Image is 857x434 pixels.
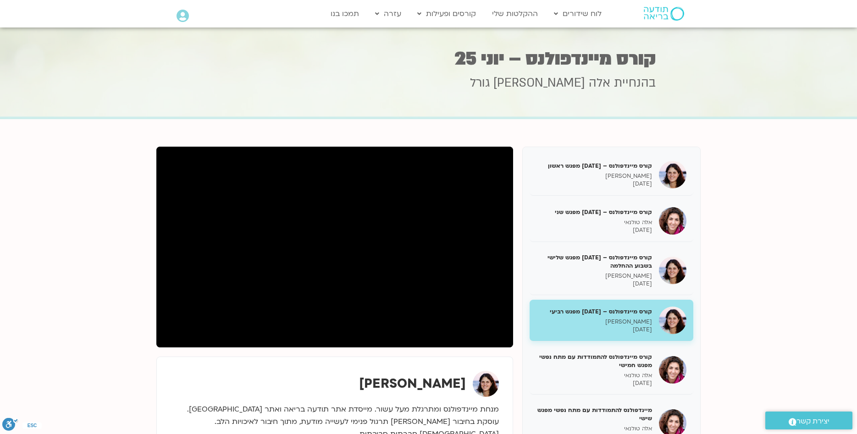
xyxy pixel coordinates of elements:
[536,372,652,379] p: אלה טולנאי
[370,5,406,22] a: עזרה
[536,406,652,423] h5: מיינדפולנס להתמודדות עם מתח נפשי מפגש שישי
[536,162,652,170] h5: קורס מיינדפולנס – [DATE] מפגש ראשון
[614,75,656,91] span: בהנחיית
[487,5,542,22] a: ההקלטות שלי
[536,219,652,226] p: אלה טולנאי
[644,7,684,21] img: תודעה בריאה
[536,272,652,280] p: [PERSON_NAME]
[359,375,466,392] strong: [PERSON_NAME]
[536,226,652,234] p: [DATE]
[536,180,652,188] p: [DATE]
[659,161,686,188] img: קורס מיינדפולנס – יוני 25 מפגש ראשון
[202,50,656,68] h1: קורס מיינדפולנס – יוני 25
[536,253,652,270] h5: קורס מיינדפולנס – [DATE] מפגש שלישי בשבוע ההחלמה
[536,280,652,288] p: [DATE]
[659,207,686,235] img: קורס מיינדפולנס – יוני 25 מפגש שני
[536,379,652,387] p: [DATE]
[536,172,652,180] p: [PERSON_NAME]
[765,412,852,429] a: יצירת קשר
[659,307,686,334] img: קורס מיינדפולנס – יוני 25 מפגש רביעי
[536,425,652,433] p: אלה טולנאי
[659,257,686,284] img: קורס מיינדפולנס – יוני 25 מפגש שלישי בשבוע ההחלמה
[536,208,652,216] h5: קורס מיינדפולנס – [DATE] מפגש שני
[536,353,652,369] h5: קורס מיינדפולנס להתמודדות עם מתח נפשי מפגש חמישי
[473,371,499,397] img: מיכל גורל
[536,318,652,326] p: [PERSON_NAME]
[326,5,364,22] a: תמכו בנו
[549,5,606,22] a: לוח שידורים
[536,326,652,334] p: [DATE]
[659,356,686,384] img: קורס מיינדפולנס להתמודדות עם מתח נפשי מפגש חמישי
[536,308,652,316] h5: קורס מיינדפולנס – [DATE] מפגש רביעי
[796,415,829,428] span: יצירת קשר
[413,5,481,22] a: קורסים ופעילות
